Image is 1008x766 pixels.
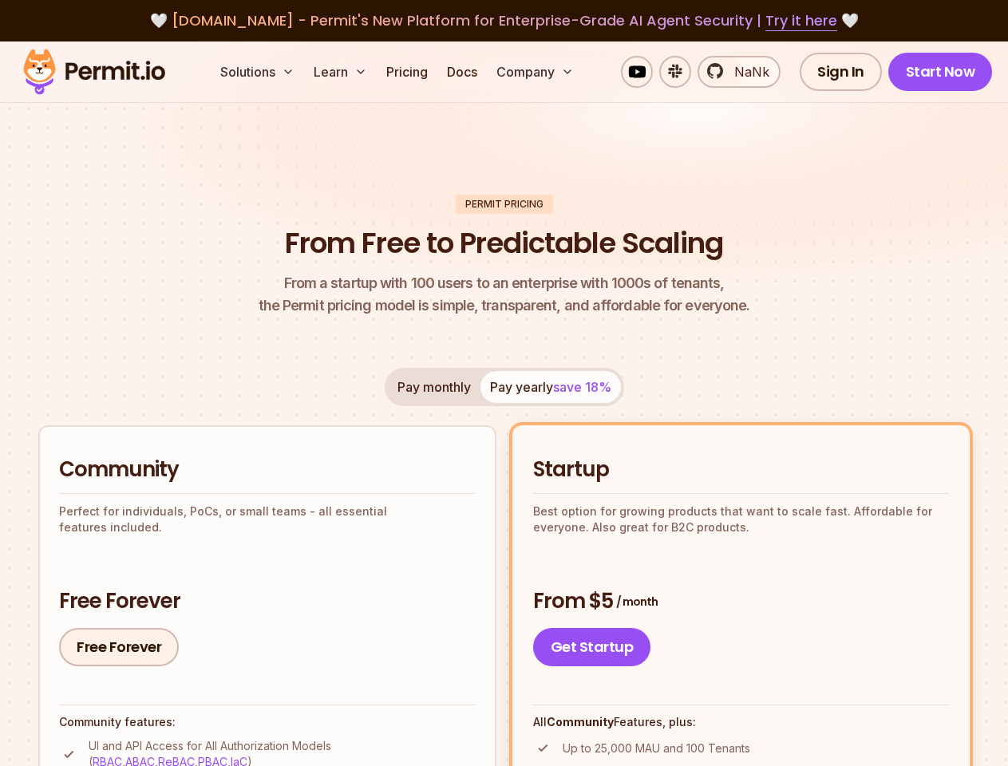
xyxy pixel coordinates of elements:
[765,10,837,31] a: Try it here
[59,587,476,616] h3: Free Forever
[533,503,950,535] p: Best option for growing products that want to scale fast. Affordable for everyone. Also great for...
[38,10,970,32] div: 🤍 🤍
[259,272,750,317] p: the Permit pricing model is simple, transparent, and affordable for everyone.
[698,56,781,88] a: NaNk
[285,223,723,263] h1: From Free to Predictable Scaling
[59,503,476,535] p: Perfect for individuals, PoCs, or small teams - all essential features included.
[533,714,950,730] h4: All Features, plus:
[547,715,614,728] strong: Community
[616,594,658,610] span: / month
[490,56,580,88] button: Company
[388,371,480,403] button: Pay monthly
[172,10,837,30] span: [DOMAIN_NAME] - Permit's New Platform for Enterprise-Grade AI Agent Security |
[59,628,179,666] a: Free Forever
[59,456,476,484] h2: Community
[16,45,172,99] img: Permit logo
[259,272,750,294] span: From a startup with 100 users to an enterprise with 1000s of tenants,
[59,714,476,730] h4: Community features:
[533,628,651,666] a: Get Startup
[456,195,553,214] div: Permit Pricing
[800,53,882,91] a: Sign In
[563,740,750,756] p: Up to 25,000 MAU and 100 Tenants
[214,56,301,88] button: Solutions
[441,56,484,88] a: Docs
[380,56,434,88] a: Pricing
[888,53,993,91] a: Start Now
[307,56,374,88] button: Learn
[725,62,769,81] span: NaNk
[533,587,950,616] h3: From $5
[533,456,950,484] h2: Startup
